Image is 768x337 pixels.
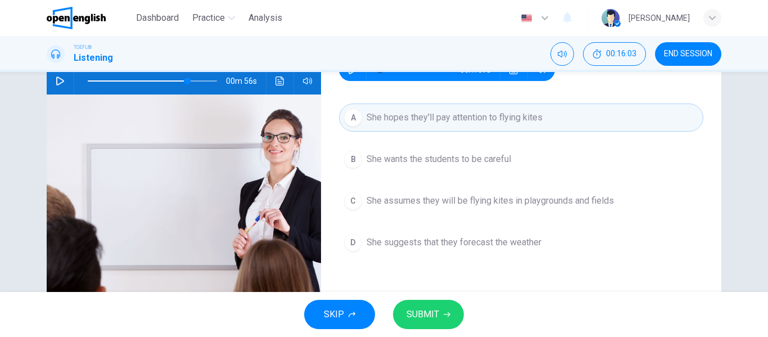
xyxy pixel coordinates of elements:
[602,9,620,27] img: Profile picture
[74,51,113,65] h1: Listening
[583,42,646,66] button: 00:16:03
[339,187,703,215] button: CShe assumes they will be flying kites in playgrounds and fields
[47,7,106,29] img: OpenEnglish logo
[324,307,344,322] span: SKIP
[344,150,362,168] div: B
[664,50,712,59] span: END SESSION
[393,300,464,329] button: SUBMIT
[344,109,362,127] div: A
[406,307,439,322] span: SUBMIT
[519,14,534,23] img: en
[550,42,574,66] div: Mute
[583,42,646,66] div: Hide
[367,111,543,124] span: She hopes they'll pay attention to flying kites
[339,104,703,132] button: AShe hopes they'll pay attention to flying kites
[367,152,511,166] span: She wants the students to be careful
[244,8,287,28] button: Analysis
[344,192,362,210] div: C
[339,228,703,257] button: DShe suggests that they forecast the weather
[74,43,92,51] span: TOEFL®
[339,145,703,173] button: BShe wants the students to be careful
[344,233,362,251] div: D
[629,11,690,25] div: [PERSON_NAME]
[132,8,183,28] button: Dashboard
[47,7,132,29] a: OpenEnglish logo
[188,8,240,28] button: Practice
[304,300,375,329] button: SKIP
[367,236,541,249] span: She suggests that they forecast the weather
[271,68,289,95] button: Click to see the audio transcription
[367,194,614,208] span: She assumes they will be flying kites in playgrounds and fields
[655,42,721,66] button: END SESSION
[136,11,179,25] span: Dashboard
[249,11,282,25] span: Analysis
[192,11,225,25] span: Practice
[226,68,266,95] span: 00m 56s
[606,50,636,59] span: 00:16:03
